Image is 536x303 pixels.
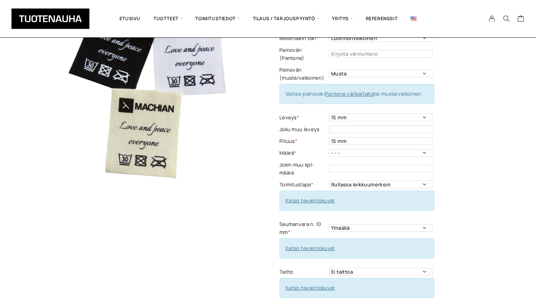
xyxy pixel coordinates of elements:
a: Katso havaintokuvat [286,197,335,204]
label: Painoväri (musta/valkoinen) [279,66,327,82]
span: Valitse painoväri tai musta/valkoinen. [286,90,423,97]
label: Painoväri (Pantone) [279,46,327,62]
label: Määrä [279,149,327,157]
img: Tuotenauha Oy [11,8,89,29]
input: Kirjoita värinumero [329,50,432,58]
span: Tilaus / Tarjouspyyntö [246,6,326,32]
button: Search [499,15,514,22]
span: Toimitustiedot [189,6,246,32]
a: Katso havaintokuvat [286,245,335,252]
a: My Account [485,15,499,22]
a: Referenssit [359,6,404,32]
img: English [410,16,416,21]
label: Jokin muu kpl-määrä [279,161,327,177]
label: Leveys [279,114,327,122]
label: Pituus [279,137,327,145]
span: Yritys [325,6,359,32]
span: Tuotteet [147,6,189,32]
label: Taitto [279,268,327,276]
a: Etusivu [113,6,147,32]
label: Saumanvara n. 10 mm [279,220,327,236]
label: Toimitustapa [279,181,327,189]
a: Cart [517,15,525,24]
label: Joku muu leveys [279,125,327,133]
a: Pantone värikartalta [325,90,374,97]
a: Katso havaintokuvat [286,284,335,291]
label: Materiaalin väri [279,34,327,42]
